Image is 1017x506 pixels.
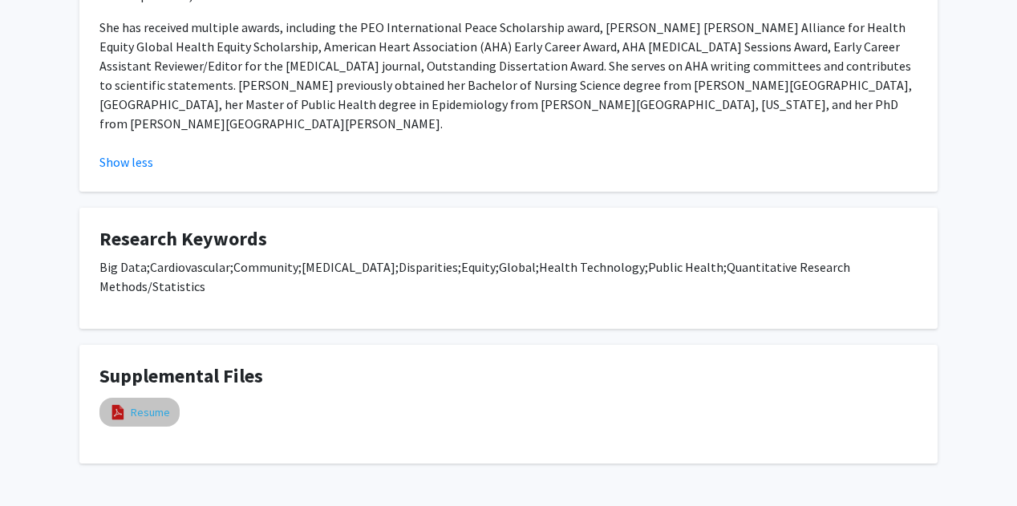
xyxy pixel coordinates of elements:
span: Community; [233,259,302,275]
span: Health Technology; [539,259,648,275]
span: [MEDICAL_DATA]; [302,259,399,275]
a: Resume [131,404,170,421]
p: She has received multiple awards, including the PEO International Peace Scholarship award, [PERSO... [99,18,918,133]
button: Show less [99,152,153,172]
iframe: Chat [12,434,68,494]
span: Disparities; [399,259,461,275]
span: Equity; [461,259,499,275]
span: Quantitative Research Methods/Statistics [99,259,853,294]
span: Global; [499,259,539,275]
h4: Supplemental Files [99,365,918,388]
img: pdf_icon.png [109,403,127,421]
h4: Research Keywords [99,228,918,251]
span: Public Health; [648,259,727,275]
p: Big Data; [99,257,918,296]
span: Cardiovascular; [150,259,233,275]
